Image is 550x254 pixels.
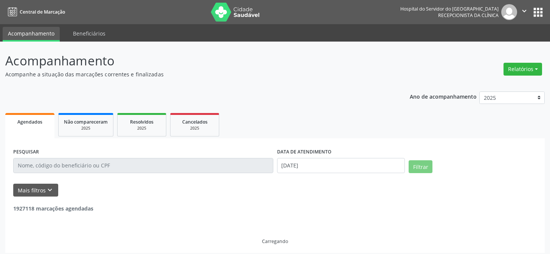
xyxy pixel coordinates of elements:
a: Acompanhamento [3,27,60,42]
button: apps [531,6,545,19]
strong: 1927118 marcações agendadas [13,205,93,212]
div: Hospital do Servidor do [GEOGRAPHIC_DATA] [400,6,499,12]
span: Não compareceram [64,119,108,125]
i: keyboard_arrow_down [46,186,54,194]
p: Acompanhe a situação das marcações correntes e finalizadas [5,70,383,78]
i:  [520,7,528,15]
div: 2025 [176,125,214,131]
input: Selecione um intervalo [277,158,405,173]
img: img [501,4,517,20]
a: Central de Marcação [5,6,65,18]
span: Resolvidos [130,119,153,125]
p: Acompanhamento [5,51,383,70]
input: Nome, código do beneficiário ou CPF [13,158,273,173]
label: PESQUISAR [13,146,39,158]
div: 2025 [123,125,161,131]
button: Filtrar [409,160,432,173]
button: Mais filtroskeyboard_arrow_down [13,184,58,197]
span: Central de Marcação [20,9,65,15]
div: Carregando [262,238,288,245]
div: 2025 [64,125,108,131]
span: Agendados [17,119,42,125]
span: Cancelados [182,119,208,125]
button: Relatórios [504,63,542,76]
label: DATA DE ATENDIMENTO [277,146,332,158]
p: Ano de acompanhamento [410,91,477,101]
button:  [517,4,531,20]
span: Recepcionista da clínica [438,12,499,19]
a: Beneficiários [68,27,111,40]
